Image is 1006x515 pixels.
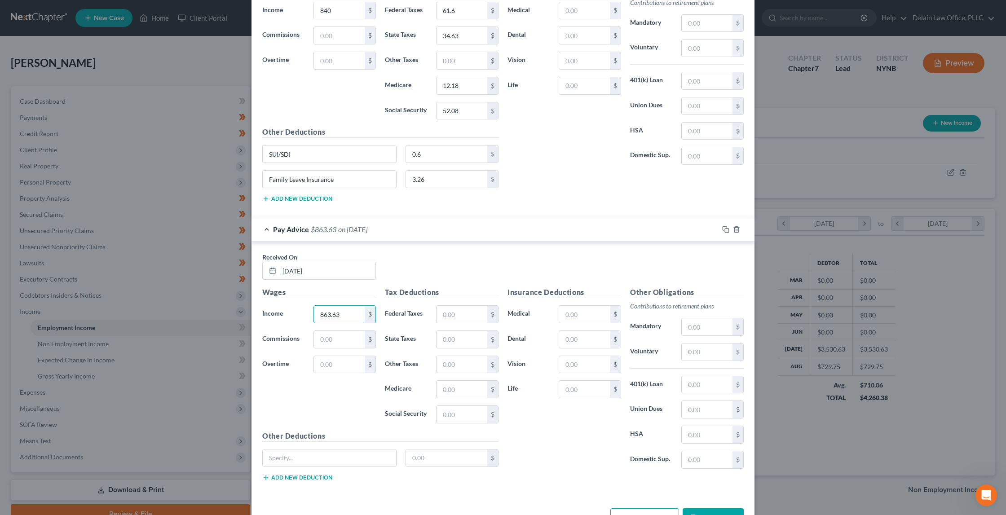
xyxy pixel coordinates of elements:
[262,127,499,138] h5: Other Deductions
[365,52,375,69] div: $
[559,77,610,94] input: 0.00
[365,27,375,44] div: $
[682,401,732,418] input: 0.00
[437,331,487,348] input: 0.00
[682,40,732,57] input: 0.00
[86,74,111,83] div: • [DATE]
[630,287,744,298] h5: Other Obligations
[487,27,498,44] div: $
[21,303,39,309] span: Home
[626,451,677,469] label: Domestic Sup.
[487,381,498,398] div: $
[262,309,283,317] span: Income
[487,449,498,467] div: $
[263,145,396,163] input: Specify...
[487,306,498,323] div: $
[626,72,677,90] label: 401(k) Loan
[975,484,997,506] iframe: Intercom live chat
[406,171,488,188] input: 0.00
[682,426,732,443] input: 0.00
[380,330,432,348] label: State Taxes
[314,306,365,323] input: 0.00
[732,343,743,361] div: $
[682,147,732,164] input: 0.00
[380,52,432,70] label: Other Taxes
[32,198,872,205] span: Hi [PERSON_NAME], You are invited to our free Means Test webinar [DATE] 3pm ET. ​ Join the Succes...
[507,287,621,298] h5: Insurance Deductions
[732,123,743,140] div: $
[32,40,84,50] div: [PERSON_NAME]
[262,6,283,13] span: Income
[626,39,677,57] label: Voluntary
[258,330,309,348] label: Commissions
[503,356,554,374] label: Vision
[487,406,498,423] div: $
[380,356,432,374] label: Other Taxes
[258,356,309,374] label: Overtime
[86,273,111,282] div: • [DATE]
[610,331,621,348] div: $
[732,72,743,89] div: $
[10,98,28,116] img: Profile image for Katie
[732,15,743,32] div: $
[630,302,744,311] p: Contributions to retirement plans
[365,356,375,373] div: $
[262,253,297,261] span: Received On
[503,26,554,44] label: Dental
[314,27,365,44] input: 0.00
[338,225,367,233] span: on [DATE]
[626,318,677,336] label: Mandatory
[279,262,375,279] input: MM/DD/YYYY
[86,173,111,183] div: • [DATE]
[385,287,499,298] h5: Tax Deductions
[263,449,396,467] input: Specify...
[262,195,332,202] button: Add new deduction
[732,147,743,164] div: $
[86,40,115,50] div: • 17h ago
[437,77,487,94] input: 0.00
[10,264,28,282] img: Profile image for James
[86,207,111,216] div: • [DATE]
[10,231,28,249] img: Profile image for Kelly
[406,449,488,467] input: 0.00
[258,26,309,44] label: Commissions
[682,123,732,140] input: 0.00
[610,77,621,94] div: $
[487,171,498,188] div: $
[380,2,432,20] label: Federal Taxes
[86,140,111,150] div: • [DATE]
[86,240,111,249] div: • [DATE]
[610,356,621,373] div: $
[32,173,84,183] div: [PERSON_NAME]
[610,306,621,323] div: $
[559,331,610,348] input: 0.00
[263,171,396,188] input: Specify...
[487,2,498,19] div: $
[626,122,677,140] label: HSA
[142,303,157,309] span: Help
[626,401,677,418] label: Union Dues
[10,65,28,83] img: Profile image for Emma
[437,2,487,19] input: 0.00
[262,287,376,298] h5: Wages
[314,2,365,19] input: 0.00
[732,318,743,335] div: $
[732,401,743,418] div: $
[559,356,610,373] input: 0.00
[610,2,621,19] div: $
[380,26,432,44] label: State Taxes
[32,74,84,83] div: [PERSON_NAME]
[32,107,84,116] div: [PERSON_NAME]
[610,27,621,44] div: $
[503,330,554,348] label: Dental
[258,52,309,70] label: Overtime
[503,380,554,398] label: Life
[437,52,487,69] input: 0.00
[626,343,677,361] label: Voluntary
[10,198,28,216] img: Profile image for James
[487,356,498,373] div: $
[437,27,487,44] input: 0.00
[314,331,365,348] input: 0.00
[732,40,743,57] div: $
[732,376,743,393] div: $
